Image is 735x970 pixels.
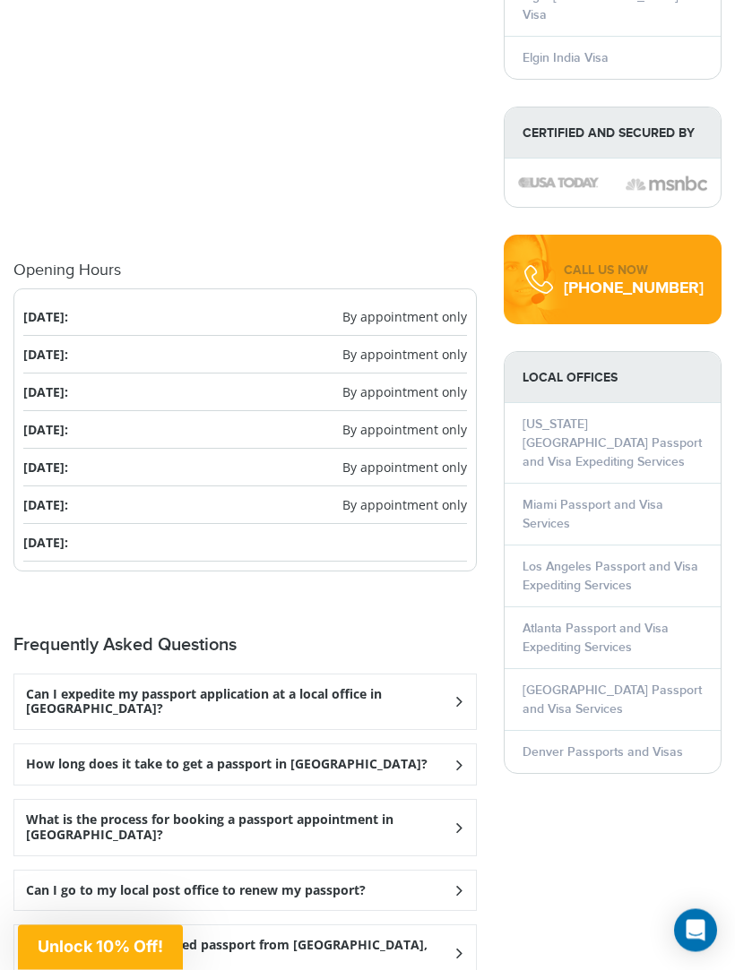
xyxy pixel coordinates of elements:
[342,308,467,327] span: By appointment only
[26,813,453,844] h3: What is the process for booking a passport appointment in [GEOGRAPHIC_DATA]?
[523,745,683,760] a: Denver Passports and Visas
[523,498,663,532] a: Miami Passport and Visa Services
[23,450,467,487] li: [DATE]:
[13,262,477,280] h4: Opening Hours
[26,884,366,899] h3: Can I go to my local post office to renew my passport?
[564,279,704,299] a: [PHONE_NUMBER]
[523,51,609,66] a: Elgin India Visa
[18,925,183,970] div: Unlock 10% Off!
[505,108,721,159] strong: Certified and Secured by
[523,560,698,594] a: Los Angeles Passport and Visa Expediting Services
[23,299,467,337] li: [DATE]:
[23,374,467,412] li: [DATE]:
[38,937,163,956] span: Unlock 10% Off!
[26,688,453,718] h3: Can I expedite my passport application at a local office in [GEOGRAPHIC_DATA]?
[523,683,702,717] a: [GEOGRAPHIC_DATA] Passport and Visa Services
[342,383,467,402] span: By appointment only
[626,175,707,193] img: image description
[518,178,600,190] img: image description
[13,635,477,657] h2: Frequently Asked Questions
[523,417,702,470] a: [US_STATE][GEOGRAPHIC_DATA] Passport and Visa Expediting Services
[342,496,467,515] span: By appointment only
[23,487,467,525] li: [DATE]:
[26,939,453,969] h3: Can I travel with an expired passport from [GEOGRAPHIC_DATA], [GEOGRAPHIC_DATA]?
[505,353,721,404] strong: LOCAL OFFICES
[564,262,704,280] div: CALL US NOW
[342,346,467,365] span: By appointment only
[674,909,717,952] div: Open Intercom Messenger
[23,525,467,562] li: [DATE]:
[23,337,467,374] li: [DATE]:
[342,459,467,477] span: By appointment only
[523,622,669,656] a: Atlanta Passport and Visa Expediting Services
[342,421,467,440] span: By appointment only
[26,758,428,773] h3: How long does it take to get a passport in [GEOGRAPHIC_DATA]?
[23,412,467,450] li: [DATE]:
